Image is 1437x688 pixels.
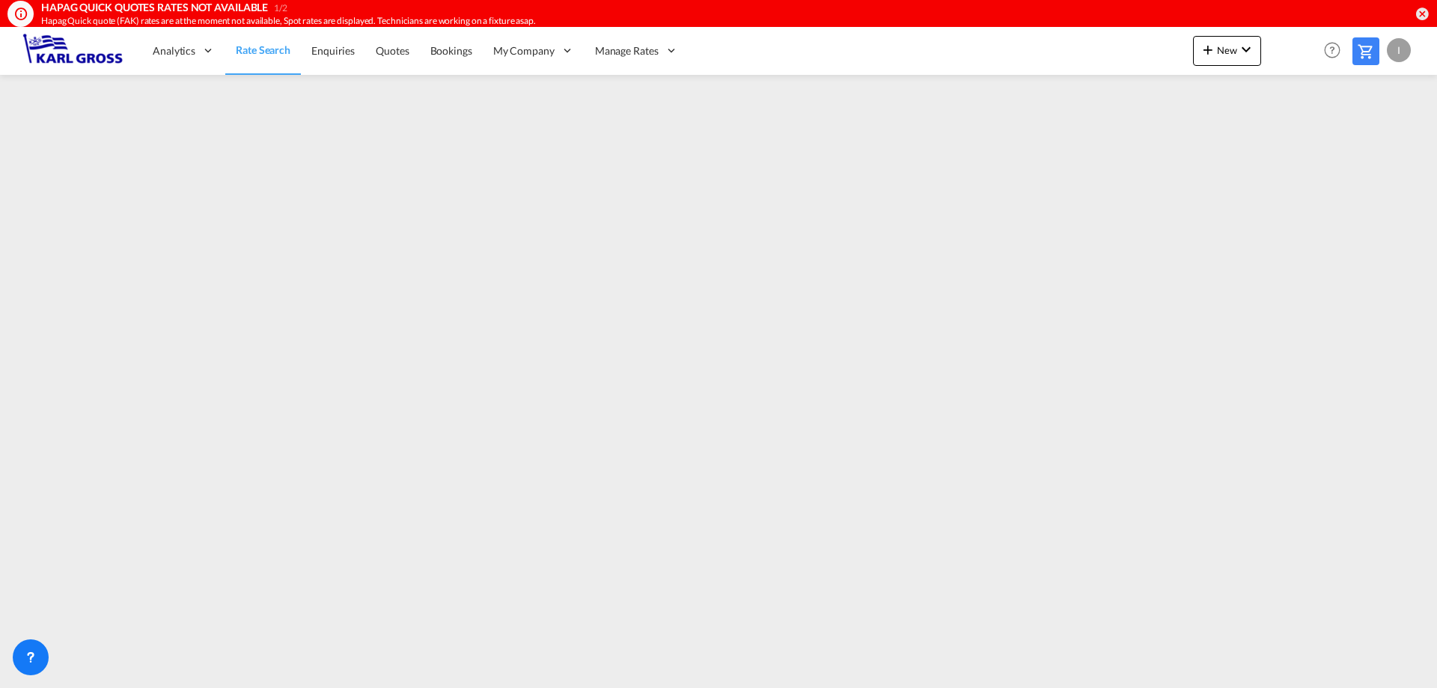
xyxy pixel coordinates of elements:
[1319,37,1345,63] span: Help
[236,43,290,56] span: Rate Search
[493,43,555,58] span: My Company
[22,34,123,67] img: 3269c73066d711f095e541db4db89301.png
[1199,40,1217,58] md-icon: icon-plus 400-fg
[483,26,585,75] div: My Company
[142,26,225,75] div: Analytics
[311,44,355,57] span: Enquiries
[1319,37,1352,64] div: Help
[41,15,1216,28] div: Hapag Quick quote (FAK) rates are at the moment not available, Spot rates are displayed. Technici...
[585,26,689,75] div: Manage Rates
[1193,36,1261,66] button: icon-plus 400-fgNewicon-chevron-down
[301,26,365,75] a: Enquiries
[153,43,195,58] span: Analytics
[430,44,472,57] span: Bookings
[376,44,409,57] span: Quotes
[1387,38,1411,62] div: I
[274,2,287,15] div: 1/2
[595,43,659,58] span: Manage Rates
[420,26,483,75] a: Bookings
[13,6,28,21] md-icon: icon-information-outline
[1415,6,1430,21] button: icon-close-circle
[1199,44,1255,56] span: New
[225,26,301,75] a: Rate Search
[1237,40,1255,58] md-icon: icon-chevron-down
[365,26,419,75] a: Quotes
